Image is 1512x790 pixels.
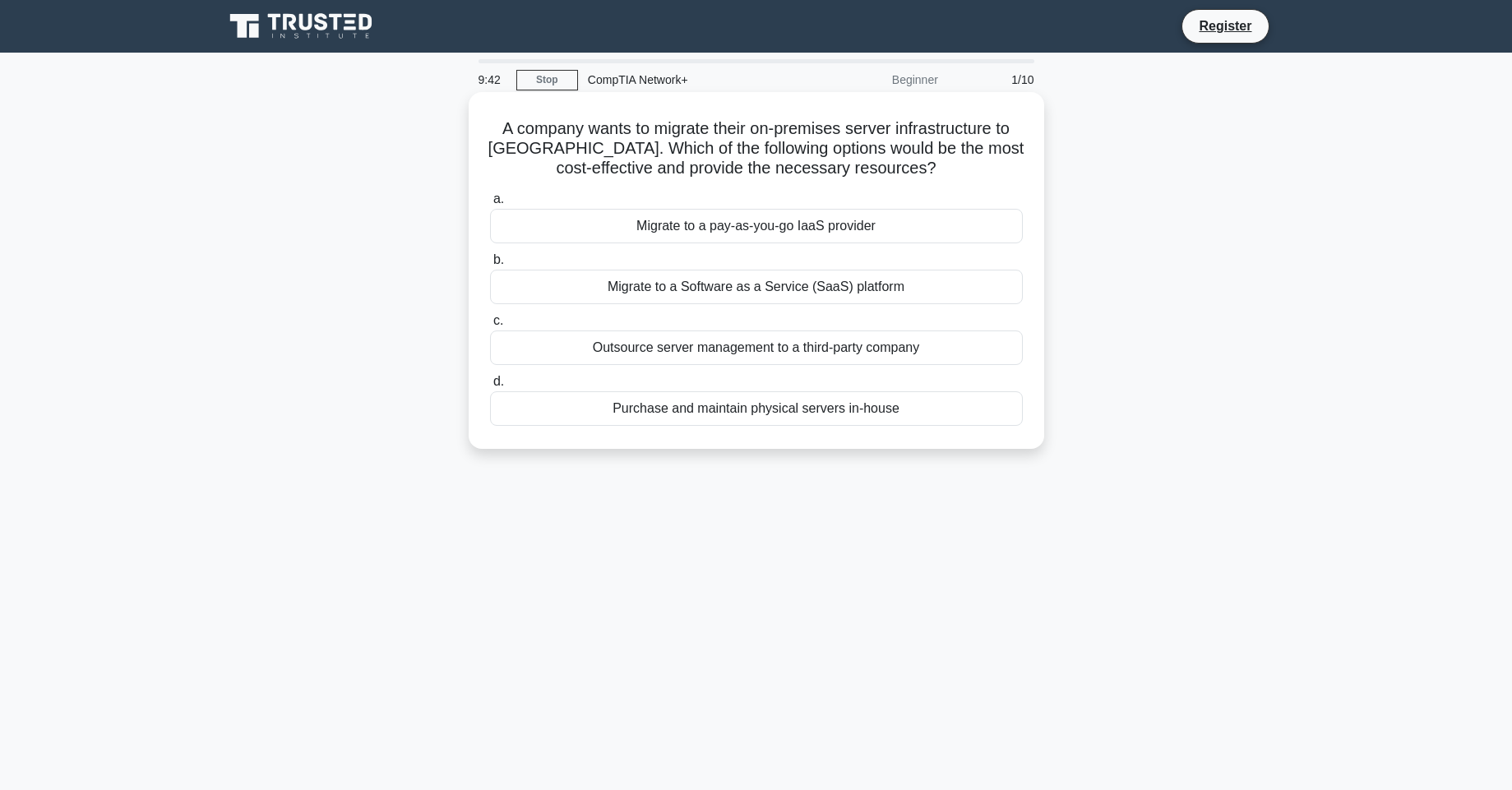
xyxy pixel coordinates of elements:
span: a. [493,192,504,206]
div: CompTIA Network+ [578,63,804,96]
div: 1/10 [948,63,1044,96]
div: Outsource server management to a third-party company [490,330,1023,365]
div: Migrate to a pay-as-you-go IaaS provider [490,209,1023,243]
span: c. [493,313,503,327]
div: Purchase and maintain physical servers in-house [490,391,1023,426]
a: Register [1189,16,1261,36]
h5: A company wants to migrate their on-premises server infrastructure to [GEOGRAPHIC_DATA]. Which of... [488,118,1024,179]
a: Stop [516,70,578,90]
div: 9:42 [469,63,516,96]
span: d. [493,374,504,388]
span: b. [493,252,504,266]
div: Beginner [804,63,948,96]
div: Migrate to a Software as a Service (SaaS) platform [490,270,1023,304]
